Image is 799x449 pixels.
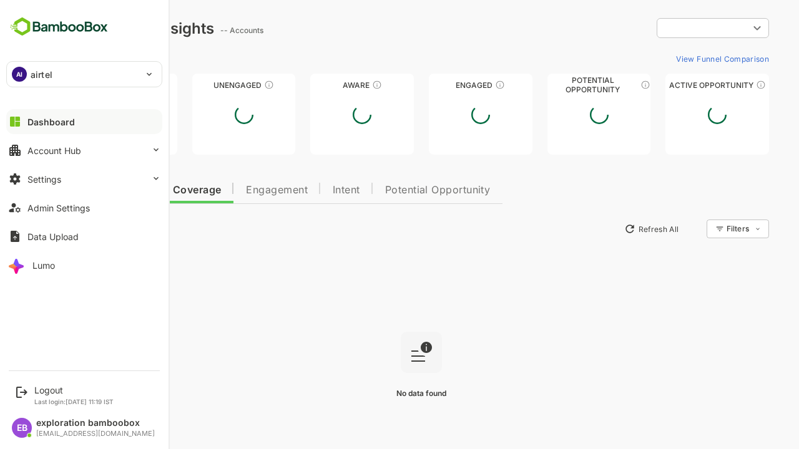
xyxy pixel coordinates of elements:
[31,68,52,81] p: airtel
[30,19,170,37] div: Dashboard Insights
[289,185,316,195] span: Intent
[27,231,79,242] div: Data Upload
[30,80,134,90] div: Unreached
[385,80,489,90] div: Engaged
[328,80,338,90] div: These accounts have just entered the buying cycle and need further nurturing
[267,80,370,90] div: Aware
[30,218,121,240] button: New Insights
[451,80,461,90] div: These accounts are warm, further nurturing would qualify them to MQAs
[6,253,162,278] button: Lumo
[177,26,223,35] ag: -- Accounts
[149,80,252,90] div: Unengaged
[6,15,112,39] img: BambooboxFullLogoMark.5f36c76dfaba33ec1ec1367b70bb1252.svg
[353,389,403,398] span: No data found
[627,49,725,69] button: View Funnel Comparison
[682,218,725,240] div: Filters
[341,185,447,195] span: Potential Opportunity
[27,174,61,185] div: Settings
[6,195,162,220] button: Admin Settings
[220,80,230,90] div: These accounts have not shown enough engagement and need nurturing
[42,185,177,195] span: Data Quality and Coverage
[27,117,75,127] div: Dashboard
[622,80,725,90] div: Active Opportunity
[12,67,27,82] div: AI
[36,430,155,438] div: [EMAIL_ADDRESS][DOMAIN_NAME]
[6,109,162,134] button: Dashboard
[12,418,32,438] div: EB
[613,17,725,39] div: ​
[27,203,90,213] div: Admin Settings
[504,80,607,90] div: Potential Opportunity
[202,185,264,195] span: Engagement
[32,260,55,271] div: Lumo
[683,224,705,233] div: Filters
[36,418,155,428] div: exploration bamboobox
[712,80,722,90] div: These accounts have open opportunities which might be at any of the Sales Stages
[34,398,114,405] p: Last login: [DATE] 11:19 IST
[34,385,114,395] div: Logout
[102,80,112,90] div: These accounts have not been engaged with for a defined time period
[597,80,607,90] div: These accounts are MQAs and can be passed on to Inside Sales
[27,145,81,156] div: Account Hub
[6,167,162,191] button: Settings
[7,62,162,87] div: AIairtel
[6,224,162,249] button: Data Upload
[6,138,162,163] button: Account Hub
[575,219,640,239] button: Refresh All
